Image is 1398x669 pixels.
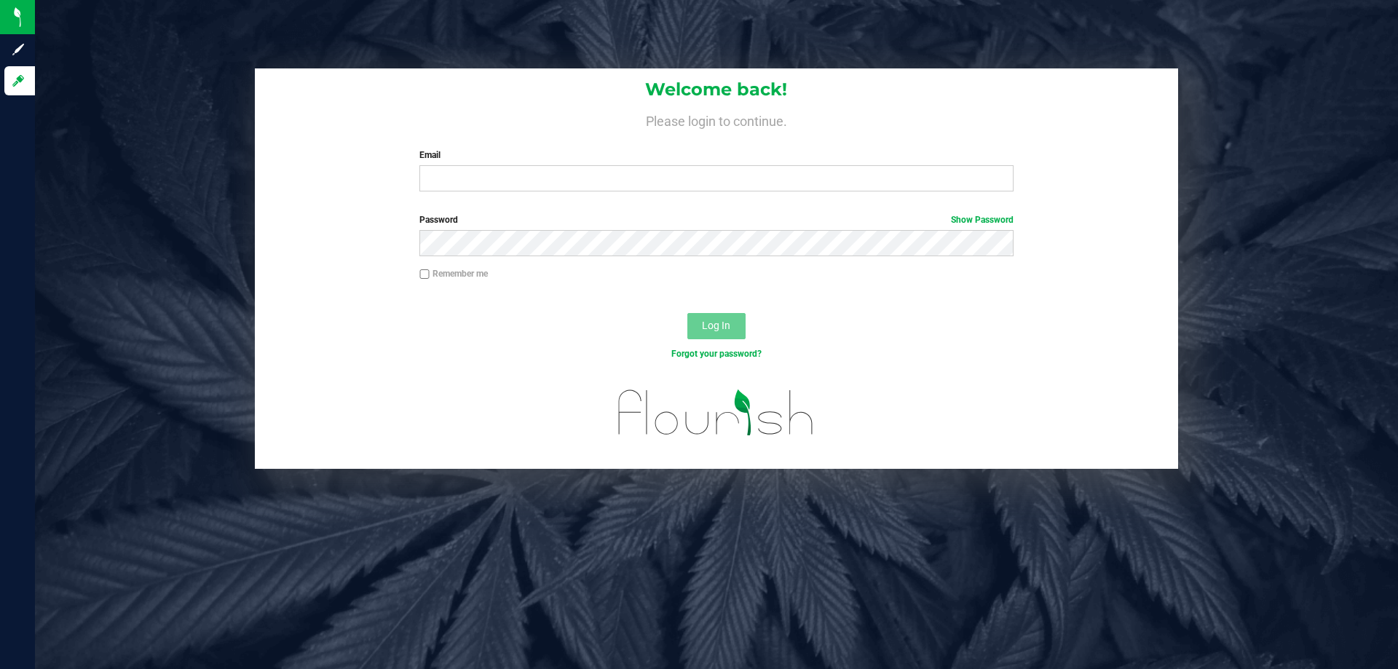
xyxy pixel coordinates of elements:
[11,74,25,88] inline-svg: Log in
[255,111,1178,128] h4: Please login to continue.
[419,269,430,280] input: Remember me
[601,376,832,450] img: flourish_logo.svg
[11,42,25,57] inline-svg: Sign up
[419,267,488,280] label: Remember me
[671,349,762,359] a: Forgot your password?
[702,320,730,331] span: Log In
[951,215,1014,225] a: Show Password
[419,215,458,225] span: Password
[255,80,1178,99] h1: Welcome back!
[419,149,1013,162] label: Email
[687,313,746,339] button: Log In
